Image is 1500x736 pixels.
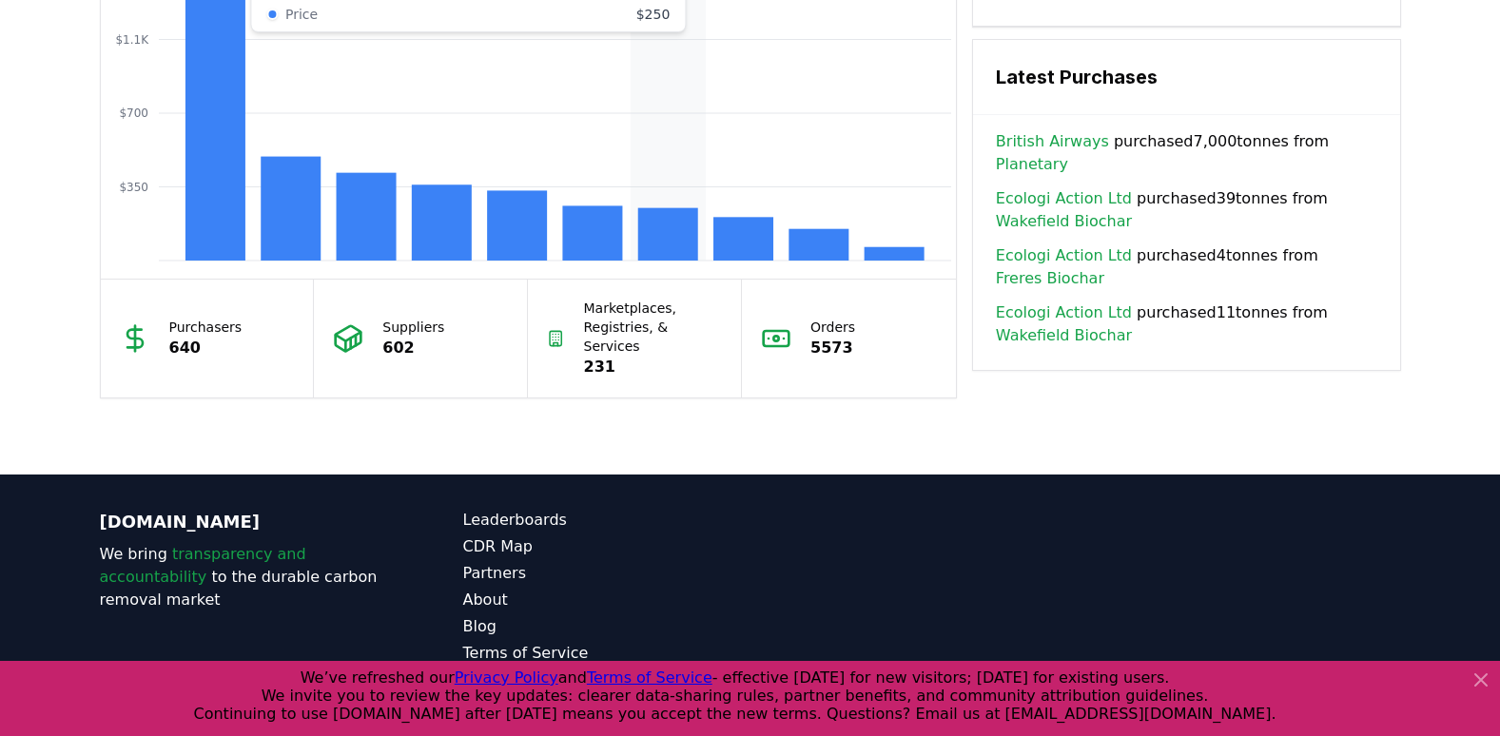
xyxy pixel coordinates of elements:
a: Ecologi Action Ltd [996,187,1132,210]
a: CDR Map [463,535,750,558]
span: transparency and accountability [100,545,306,586]
p: 602 [382,337,444,359]
tspan: $1.1K [115,33,149,47]
span: purchased 4 tonnes from [996,244,1377,290]
a: Ecologi Action Ltd [996,301,1132,324]
a: Leaderboards [463,509,750,532]
span: purchased 7,000 tonnes from [996,130,1377,176]
span: purchased 11 tonnes from [996,301,1377,347]
tspan: $700 [119,107,148,120]
a: Planetary [996,153,1068,176]
a: About [463,589,750,611]
p: 231 [584,356,723,378]
h3: Latest Purchases [996,63,1377,91]
tspan: $350 [119,181,148,194]
a: Ecologi Action Ltd [996,244,1132,267]
p: Suppliers [382,318,444,337]
p: Purchasers [169,318,243,337]
a: British Airways [996,130,1109,153]
span: purchased 39 tonnes from [996,187,1377,233]
a: Partners [463,562,750,585]
p: We bring to the durable carbon removal market [100,543,387,611]
a: Freres Biochar [996,267,1104,290]
a: Wakefield Biochar [996,210,1132,233]
p: 640 [169,337,243,359]
p: [DOMAIN_NAME] [100,509,387,535]
p: Marketplaces, Registries, & Services [584,299,723,356]
a: Terms of Service [463,642,750,665]
p: 5573 [810,337,855,359]
p: Orders [810,318,855,337]
a: Wakefield Biochar [996,324,1132,347]
a: Blog [463,615,750,638]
